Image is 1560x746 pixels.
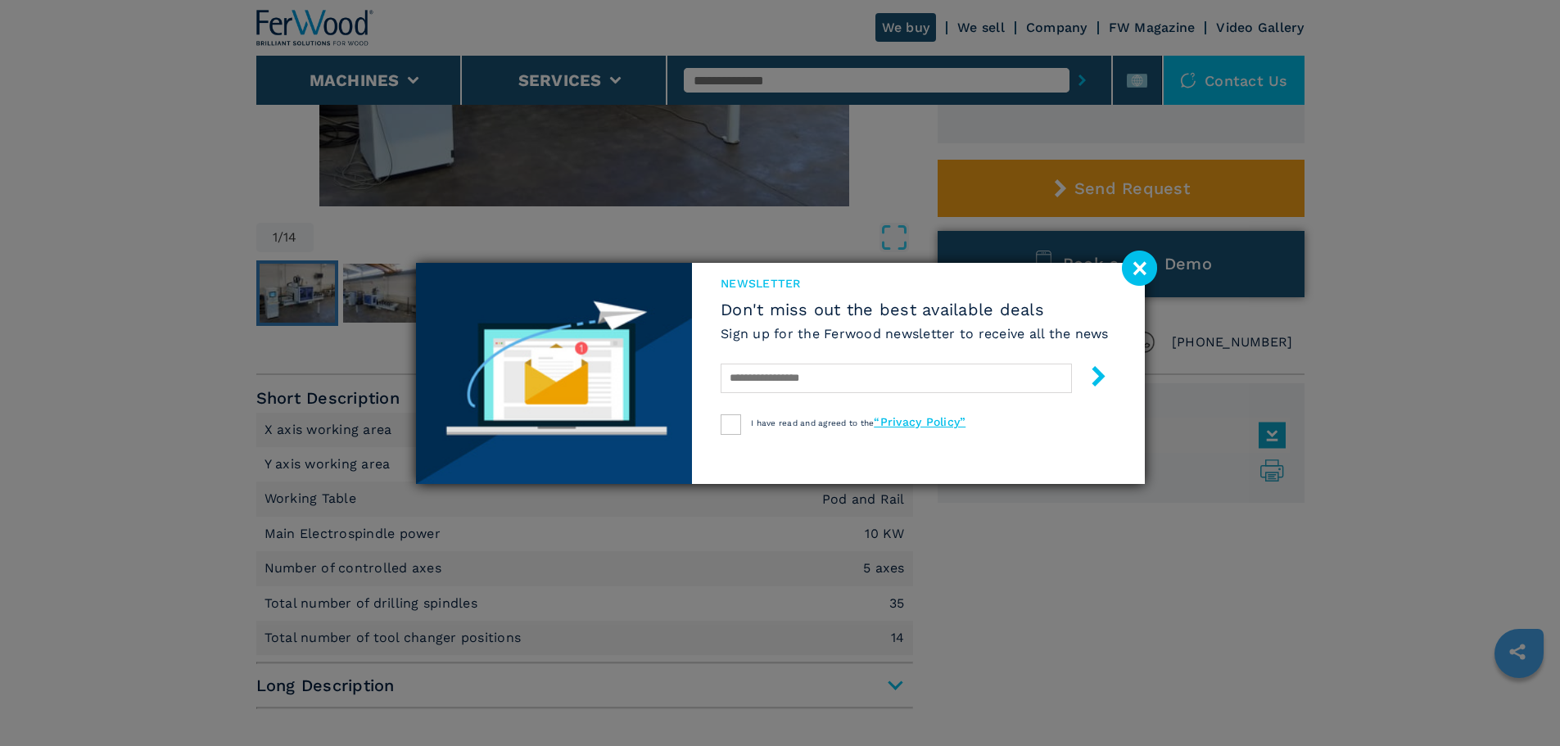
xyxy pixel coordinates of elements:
h6: Sign up for the Ferwood newsletter to receive all the news [721,324,1109,343]
span: I have read and agreed to the [751,418,965,427]
span: Don't miss out the best available deals [721,300,1109,319]
a: “Privacy Policy” [874,415,965,428]
img: Newsletter image [416,263,693,484]
span: newsletter [721,275,1109,292]
button: submit-button [1072,359,1109,398]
